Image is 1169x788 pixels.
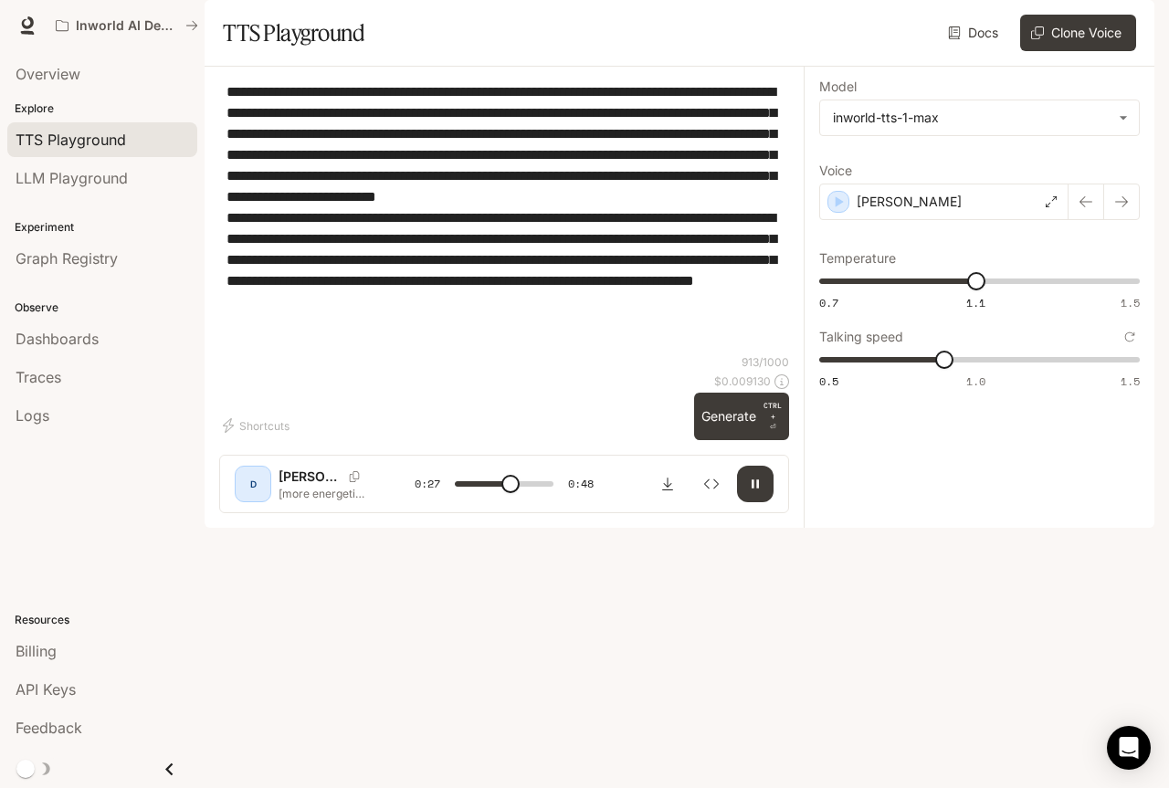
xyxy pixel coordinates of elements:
[966,295,985,310] span: 1.1
[76,18,178,34] p: Inworld AI Demos
[1120,327,1140,347] button: Reset to default
[568,475,594,493] span: 0:48
[819,295,838,310] span: 0.7
[279,486,371,501] p: [more energetic] And it doesn't stop there. Myskillups provides you with powerful tools to put th...
[342,471,367,482] button: Copy Voice ID
[764,400,782,433] p: ⏎
[819,252,896,265] p: Temperature
[694,393,789,440] button: GenerateCTRL +⏎
[693,466,730,502] button: Inspect
[966,373,985,389] span: 1.0
[649,466,686,502] button: Download audio
[238,469,268,499] div: D
[819,80,857,93] p: Model
[223,15,364,51] h1: TTS Playground
[1107,726,1151,770] div: Open Intercom Messenger
[279,468,342,486] p: [PERSON_NAME]
[415,475,440,493] span: 0:27
[857,193,962,211] p: [PERSON_NAME]
[820,100,1139,135] div: inworld-tts-1-max
[819,164,852,177] p: Voice
[1121,295,1140,310] span: 1.5
[47,7,206,44] button: All workspaces
[1121,373,1140,389] span: 1.5
[764,400,782,422] p: CTRL +
[819,331,903,343] p: Talking speed
[819,373,838,389] span: 0.5
[944,15,1006,51] a: Docs
[219,411,297,440] button: Shortcuts
[1020,15,1136,51] button: Clone Voice
[833,109,1110,127] div: inworld-tts-1-max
